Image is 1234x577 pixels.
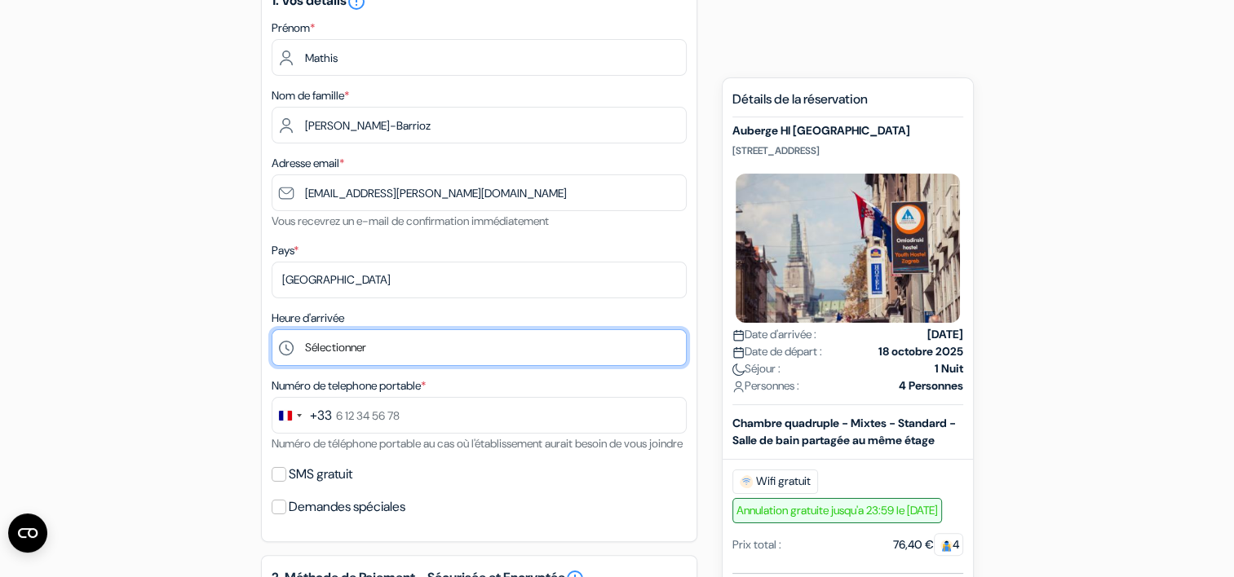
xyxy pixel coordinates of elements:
input: Entrer adresse e-mail [272,174,687,211]
span: Date de départ : [732,343,822,360]
label: Nom de famille [272,87,349,104]
img: calendar.svg [732,329,745,341]
span: Annulation gratuite jusqu'a 23:59 le [DATE] [732,498,942,523]
div: Prix total : [732,536,781,553]
img: user_icon.svg [732,381,745,393]
img: moon.svg [732,363,745,376]
strong: [DATE] [927,326,963,343]
img: free_wifi.svg [740,475,753,488]
input: Entrez votre prénom [272,39,687,76]
div: +33 [310,406,332,425]
b: Chambre quadruple - Mixtes - Standard - Salle de bain partagée au même étage [732,416,956,447]
label: Demandes spéciales [289,496,405,518]
label: Heure d'arrivée [272,310,344,327]
span: 4 [934,533,963,556]
strong: 1 Nuit [935,360,963,377]
label: SMS gratuit [289,463,352,486]
button: Ouvrir le widget CMP [8,513,47,553]
div: 76,40 € [893,536,963,553]
button: Change country, selected France (+33) [272,398,332,433]
img: calendar.svg [732,346,745,359]
span: Personnes : [732,377,799,394]
input: Entrer le nom de famille [272,107,687,143]
label: Pays [272,242,299,259]
p: [STREET_ADDRESS] [732,144,963,157]
h5: Auberge HI [GEOGRAPHIC_DATA] [732,124,963,138]
span: Séjour : [732,360,781,377]
input: 6 12 34 56 78 [272,397,687,434]
span: Date d'arrivée : [732,326,816,343]
small: Numéro de téléphone portable au cas où l'établissement aurait besoin de vous joindre [272,436,683,451]
img: guest.svg [940,540,953,552]
small: Vous recevrez un e-mail de confirmation immédiatement [272,214,549,228]
strong: 4 Personnes [899,377,963,394]
label: Numéro de telephone portable [272,377,426,394]
h5: Détails de la réservation [732,91,963,117]
label: Prénom [272,20,315,37]
label: Adresse email [272,155,344,172]
span: Wifi gratuit [732,469,818,494]
strong: 18 octobre 2025 [878,343,963,360]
